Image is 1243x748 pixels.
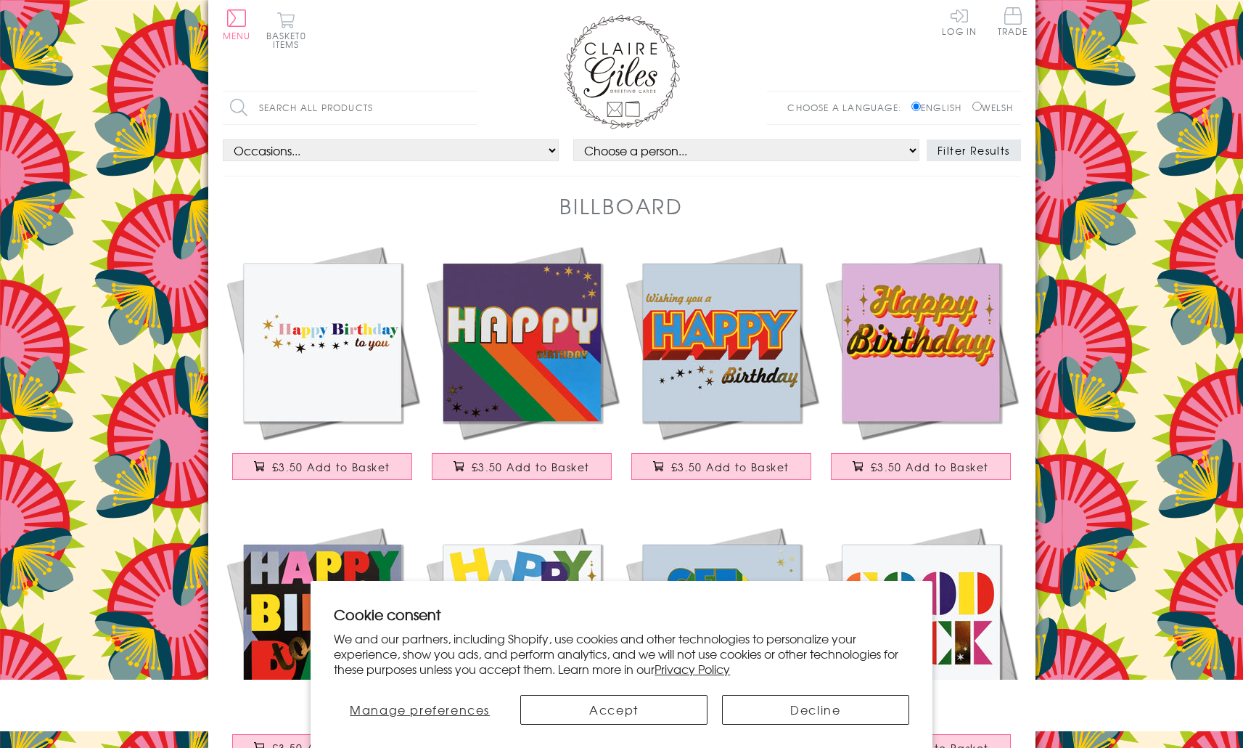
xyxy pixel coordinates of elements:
p: Choose a language: [787,101,908,114]
input: Welsh [972,102,982,111]
input: English [911,102,921,111]
button: Filter Results [927,139,1021,161]
a: Birthday Card, Happy Birthday, Pink background and stars, with gold foil £3.50 Add to Basket [821,243,1021,495]
img: Birthday Card, Happy Birthday, Pink background and stars, with gold foil [821,243,1021,442]
button: £3.50 Add to Basket [232,453,412,480]
button: £3.50 Add to Basket [631,453,811,480]
a: Privacy Policy [655,660,730,678]
label: Welsh [972,101,1014,114]
button: Decline [722,695,909,725]
label: English [911,101,969,114]
span: £3.50 Add to Basket [871,460,989,474]
button: Accept [520,695,707,725]
img: Birthday Card, Wishing you a Happy Birthday, Block letters, with gold foil [622,243,821,442]
a: Birthday Card, Happy Birthday to You, Rainbow colours, with gold foil £3.50 Add to Basket [223,243,422,495]
span: Manage preferences [350,701,490,718]
span: Trade [998,7,1028,36]
span: £3.50 Add to Basket [472,460,590,474]
img: Birthday Card, Happy Birthday, Rainbow colours, with gold foil [422,243,622,442]
h2: Cookie consent [334,604,909,625]
button: Manage preferences [334,695,506,725]
a: Birthday Card, Happy Birthday, Rainbow colours, with gold foil £3.50 Add to Basket [422,243,622,495]
a: Trade [998,7,1028,38]
a: Birthday Card, Wishing you a Happy Birthday, Block letters, with gold foil £3.50 Add to Basket [622,243,821,495]
button: £3.50 Add to Basket [432,453,612,480]
img: Birthday Card, Scattered letters with stars and gold foil [422,524,622,723]
img: Good Luck Card, Rainbow stencil letters, with gold foil [821,524,1021,723]
button: Basket0 items [266,12,306,49]
span: £3.50 Add to Basket [671,460,789,474]
img: Birthday Card, Happy Birthday to you, Block of letters, with gold foil [223,524,422,723]
button: £3.50 Add to Basket [831,453,1011,480]
img: Get Well Card, Rainbow block letters and stars, with gold foil [622,524,821,723]
button: Menu [223,9,251,40]
h1: Billboard [559,191,684,221]
span: Menu [223,29,251,42]
p: We and our partners, including Shopify, use cookies and other technologies to personalize your ex... [334,631,909,676]
span: £3.50 Add to Basket [272,460,390,474]
input: Search all products [223,92,477,124]
span: 0 items [273,29,306,51]
img: Birthday Card, Happy Birthday to You, Rainbow colours, with gold foil [223,243,422,442]
a: Log In [942,7,977,36]
input: Search [462,92,477,124]
img: Claire Giles Greetings Cards [564,15,680,129]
